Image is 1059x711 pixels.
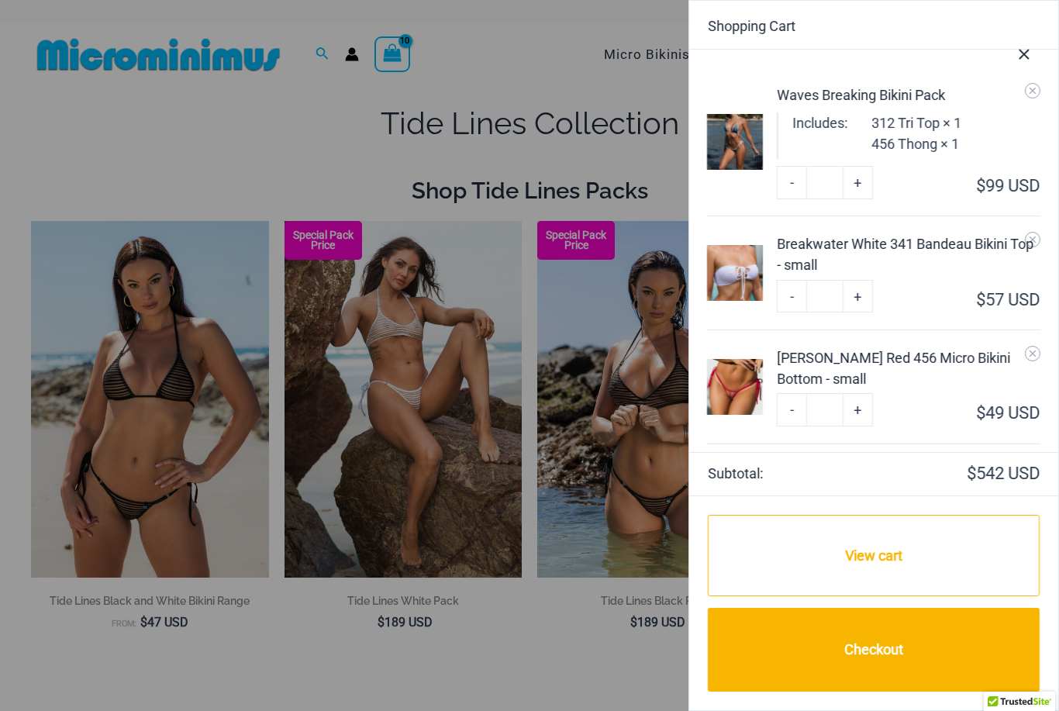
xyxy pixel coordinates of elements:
a: Remove Waves Breaking Bikini Pack from cart [1025,83,1040,98]
a: - [777,166,806,198]
input: Product quantity [806,280,843,312]
p: 312 Tri Top × 1 456 Thong × 1 [871,112,961,154]
a: + [843,166,873,198]
a: + [843,280,873,312]
a: - [777,280,806,312]
a: [PERSON_NAME] Red 456 Micro Bikini Bottom - small [777,347,1040,389]
span: $ [977,176,986,195]
img: Summer Storm Red 456 Micro 02 [707,359,763,415]
a: + [843,393,873,426]
a: Breakwater White 341 Bandeau Bikini Top - small [777,233,1040,275]
div: Shopping Cart [708,19,1040,33]
a: View cart [708,515,1040,597]
dt: Includes: [792,112,847,137]
img: Waves Breaking Ocean 312 Top 456 Bottom 08 [707,114,763,170]
bdi: 542 USD [967,464,1040,483]
bdi: 57 USD [977,290,1040,309]
a: Remove Breakwater White 341 Bandeau Bikini Top - small from cart [1025,232,1040,247]
button: Close Cart Drawer [990,14,1058,91]
span: $ [977,290,986,309]
input: Product quantity [806,166,843,198]
a: Remove Summer Storm Red 456 Micro Bikini Bottom - small from cart [1025,346,1040,361]
a: - [777,393,806,426]
strong: Subtotal: [708,462,871,485]
span: $ [977,403,986,423]
span: $ [967,464,976,483]
bdi: 99 USD [977,176,1040,195]
a: Waves Breaking Bikini Pack [777,85,1040,105]
img: Breakwater White 341 Top 01 [707,245,763,301]
input: Product quantity [806,393,843,426]
bdi: 49 USD [977,403,1040,423]
a: Checkout [708,608,1040,692]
